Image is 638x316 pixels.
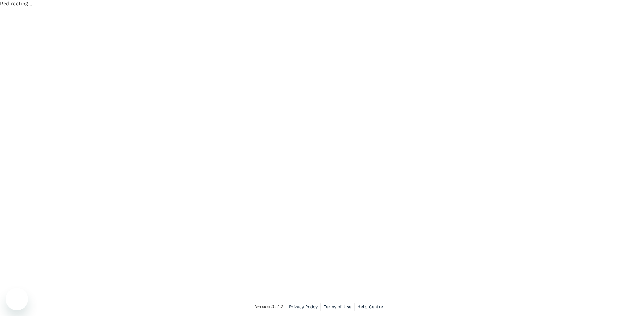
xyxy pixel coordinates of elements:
span: Terms of Use [324,304,351,309]
span: Help Centre [357,304,383,309]
span: Privacy Policy [289,304,318,309]
iframe: Button to launch messaging window [6,288,28,310]
a: Help Centre [357,303,383,311]
a: Terms of Use [324,303,351,311]
span: Version 3.51.2 [255,303,283,310]
a: Privacy Policy [289,303,318,311]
